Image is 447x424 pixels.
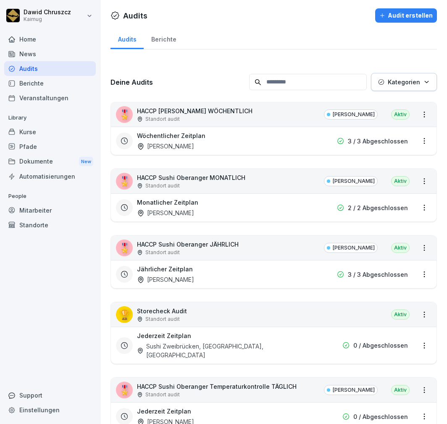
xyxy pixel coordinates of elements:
p: [PERSON_NAME] [333,111,375,118]
div: Dokumente [4,154,96,169]
a: Home [4,32,96,47]
a: Veranstaltungen [4,91,96,105]
a: Berichte [4,76,96,91]
p: Kategorien [388,78,420,86]
h3: Jährlicher Zeitplan [137,265,193,273]
p: 0 / Abgeschlossen [353,341,408,350]
h3: Jederzeit Zeitplan [137,331,191,340]
p: Storecheck Audit [137,307,187,315]
div: Aktiv [391,243,410,253]
p: HACCP Sushi Oberanger JÄHRLICH [137,240,239,249]
button: Audit erstellen [375,8,437,23]
a: Pfade [4,139,96,154]
p: Standort audit [145,391,180,398]
button: Kategorien [371,73,437,91]
p: Standort audit [145,249,180,256]
div: Aktiv [391,310,410,320]
div: Aktiv [391,385,410,395]
p: [PERSON_NAME] [333,244,375,252]
p: 0 / Abgeschlossen [353,412,408,421]
h1: Audits [123,10,147,21]
p: Kaimug [24,16,71,22]
div: Aktiv [391,176,410,186]
a: Einstellungen [4,403,96,417]
h3: Jederzeit Zeitplan [137,407,191,416]
p: People [4,190,96,203]
a: News [4,47,96,61]
h3: Wöchentlicher Zeitplan [137,131,205,140]
p: [PERSON_NAME] [333,386,375,394]
div: [PERSON_NAME] [137,142,194,151]
div: [PERSON_NAME] [137,208,194,217]
a: DokumenteNew [4,154,96,169]
p: [PERSON_NAME] [333,177,375,185]
p: Dawid Chruszcz [24,9,71,16]
p: HACCP Sushi Oberanger MONATLICH [137,173,245,182]
div: Sushi Zweibrücken, [GEOGRAPHIC_DATA], [GEOGRAPHIC_DATA] [137,342,303,359]
p: Standort audit [145,315,180,323]
a: Standorte [4,218,96,232]
p: HACCP [PERSON_NAME] WÖCHENTLICH [137,107,252,115]
p: HACCP Sushi Oberanger Temperaturkontrolle TÄGLICH [137,382,297,391]
p: Library [4,111,96,125]
p: Standort audit [145,182,180,190]
a: Kurse [4,125,96,139]
p: 2 / 2 Abgeschlossen [348,203,408,212]
p: 3 / 3 Abgeschlossen [348,270,408,279]
p: 3 / 3 Abgeschlossen [348,137,408,146]
div: 🎖️ [116,239,133,256]
a: Audits [4,61,96,76]
div: New [79,157,93,166]
p: Standort audit [145,115,180,123]
div: 🎖️ [116,173,133,190]
h3: Monatlicher Zeitplan [137,198,198,207]
div: 🎖️ [116,382,133,398]
div: Support [4,388,96,403]
div: 🏆 [116,306,133,323]
a: Audits [110,28,144,49]
a: Berichte [144,28,184,49]
h3: Deine Audits [110,78,245,87]
div: [PERSON_NAME] [137,275,194,284]
div: Audit erstellen [379,11,433,20]
a: Automatisierungen [4,169,96,184]
a: Mitarbeiter [4,203,96,218]
div: 🎖️ [116,106,133,123]
div: Aktiv [391,109,410,120]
